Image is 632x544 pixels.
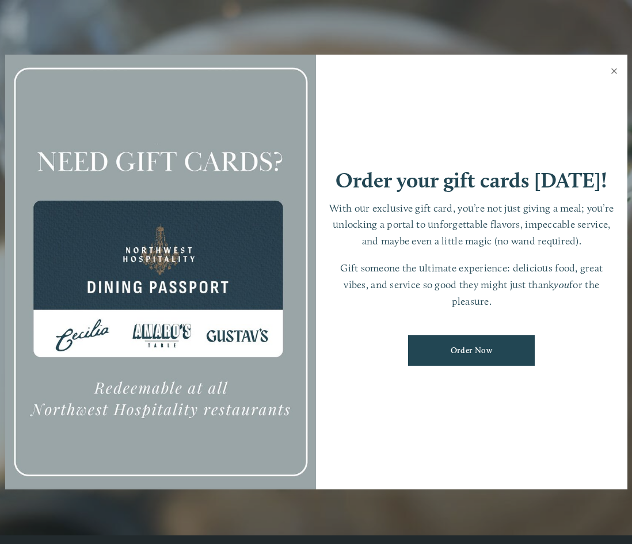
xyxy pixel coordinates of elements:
em: you [554,278,569,290]
a: Close [603,56,626,89]
p: With our exclusive gift card, you’re not just giving a meal; you’re unlocking a portal to unforge... [328,200,616,250]
a: Order Now [408,335,535,366]
p: Gift someone the ultimate experience: delicious food, great vibes, and service so good they might... [328,260,616,309]
h1: Order your gift cards [DATE]! [336,170,607,191]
